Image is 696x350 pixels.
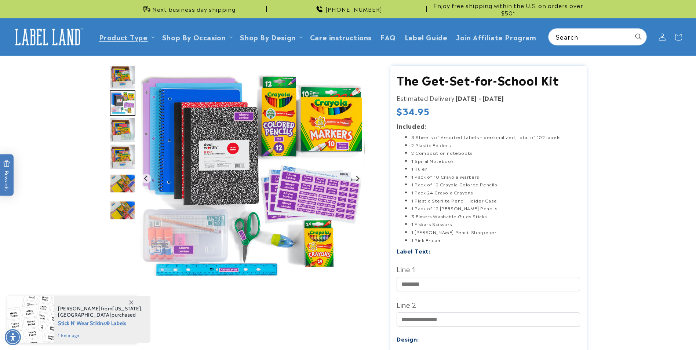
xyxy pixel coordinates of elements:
a: FAQ [376,28,400,45]
div: Go to slide 6 [110,171,135,197]
li: 1 Plastic Sterlite Pencil Holder Case [411,197,580,205]
span: Rewards [3,160,10,191]
summary: Shop By Occasion [158,28,236,45]
a: Label Guide [400,28,452,45]
button: Next slide [352,174,362,183]
span: Next business day shipping [152,6,236,13]
span: Care instructions [310,33,372,41]
button: Previous slide [141,174,151,183]
p: Estimated Delivery: [397,93,580,103]
strong: [DATE] [456,94,477,102]
label: Design: [397,335,419,343]
span: Shop By Occasion [162,33,226,41]
a: Product Type [99,32,148,42]
a: Label Land [8,23,87,51]
span: Join Affiliate Program [456,33,536,41]
media-gallery: Gallery Viewer [110,66,372,295]
label: Line 1 [397,263,580,275]
li: 1 Pack of 12 [PERSON_NAME] Pencils [411,204,580,212]
div: Accessibility Menu [5,329,21,345]
span: [US_STATE] [112,305,141,312]
a: Join Affiliate Program [452,28,540,45]
li: 1 Pack 24 Crayola Crayons [411,189,580,197]
li: 2 Composition notebooks [411,149,580,157]
span: [PHONE_NUMBER] [325,6,382,13]
summary: Product Type [95,28,158,45]
li: 1 Spiral Notebook [411,157,580,165]
div: Go to slide 2 [110,64,135,90]
strong: - [479,94,481,102]
strong: [DATE] [483,94,504,102]
div: Go to slide 3 [110,91,135,116]
li: 1 Pack of 10 Crayola Markers [411,173,580,181]
li: 1 Pink Eraser [411,236,580,244]
label: Label Text: [397,247,431,255]
img: null [110,144,135,170]
img: null [110,201,135,220]
span: FAQ [380,33,396,41]
div: Go to slide 5 [110,144,135,170]
a: Shop By Design [240,32,295,42]
img: null [139,66,365,291]
img: null [110,117,135,143]
img: null [110,174,135,193]
button: Search [630,29,646,45]
h1: The Get-Set-for-School Kit [397,72,580,88]
span: [GEOGRAPHIC_DATA] [58,311,112,318]
li: 1 Pack of 12 Crayola Colored Pencils [411,181,580,189]
span: Enjoy free shipping within the U.S. on orders over $50* [430,2,587,16]
li: 2 Plastic Folders [411,141,580,149]
li: 3 Elmers Washable Glues Sticks [411,212,580,220]
div: Go to slide 7 [110,198,135,223]
img: null [110,91,135,116]
summary: Shop By Design [236,28,305,45]
span: $34.95 [397,105,430,117]
span: Label Guide [405,33,448,41]
li: 1 [PERSON_NAME] Pencil Sharpener [411,228,580,236]
span: [PERSON_NAME] [58,305,101,312]
a: Care instructions [306,28,376,45]
li: 1 Ruler [411,165,580,173]
div: Go to slide 4 [110,117,135,143]
li: 1 Fiskars Scissors [411,220,580,228]
li: 3 Sheets of Assorted Labels – personalized, total of 102 labels [411,133,580,141]
label: Line 2 [397,299,580,310]
img: Label Land [11,26,84,48]
strong: Included: [397,121,426,130]
span: from , purchased [58,306,143,318]
img: null [110,64,135,90]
